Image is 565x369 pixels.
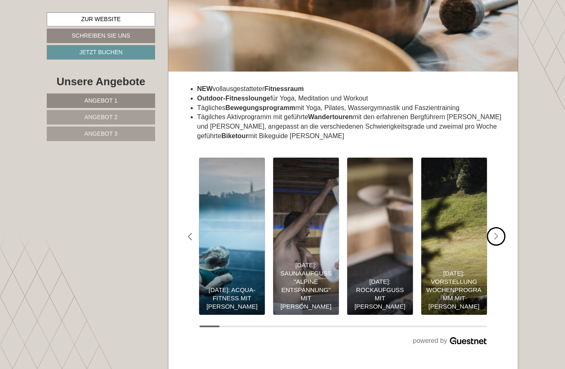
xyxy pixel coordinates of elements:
button: Carousel Page 9 [364,326,384,327]
span: Angebot 3 [84,130,117,137]
button: Carousel Page 6 [302,326,323,327]
div: Next slide [487,227,505,246]
a: Jetzt buchen [47,45,155,60]
strong: Fitnessraum [264,85,304,92]
button: Carousel Page 11 [405,326,425,327]
div: "> [199,158,265,315]
li: Tägilches Aktivprogramm mit geführte mit den erfahrenen Bergführern [PERSON_NAME] und [PERSON_NAM... [197,113,506,141]
div: Unsere Angebote [47,74,155,89]
button: Carousel Page 13 [446,326,467,327]
li: für Yoga, Meditation und Workout [197,94,506,103]
a: ">[DATE]: Vorstellung Wochenprogramm mit [PERSON_NAME] [417,158,491,315]
a: Zur Website [47,12,155,26]
strong: NEW [197,85,213,92]
strong: Wandertouren [308,113,353,120]
strong: Outdoor-Fitnesslounge [197,95,271,102]
img: 67b8446095a8a088terentnerhofKOTTERSTEGER211020KOT9394.jpg [273,158,339,315]
button: Carousel Page 14 [466,326,487,327]
span: Angebot 2 [84,114,117,120]
button: Carousel Page 12 [425,326,446,327]
div: [DATE]: Saunaaufguss "Alpine Entspannung" mit [PERSON_NAME] [277,261,335,311]
div: powered by Guestnet [199,335,487,347]
div: Carousel Pagination [199,326,487,327]
a: ">[DATE]: Rockaufguss mit [PERSON_NAME] [343,158,417,315]
button: Carousel Page 4 [261,326,282,327]
div: "> [347,158,413,315]
img: 67b844120d677111terentnerhofKOTTERSTEGERCKOTTERSTEGER230730KOT0732-bearbeitet.jpg [199,158,265,315]
strong: Biketour [221,132,248,139]
a: ">[DATE]: Acqua-Fitness mit [PERSON_NAME] [195,158,269,315]
div: "> [421,158,487,315]
div: "> [273,158,339,315]
div: [DATE]: Rockaufguss mit [PERSON_NAME] [351,278,409,311]
button: Carousel Page 5 [281,326,302,327]
div: Previous slide [181,227,199,246]
li: Tägliches mit Yoga, Pilates, Wassergymnastik und Faszientraining [197,103,506,113]
a: Schreiben Sie uns [47,29,155,43]
button: Carousel Page 10 [384,326,405,327]
div: [DATE]: Vorstellung Wochenprogramm mit [PERSON_NAME] [425,269,483,311]
strong: Bewegungsprogramm [225,104,295,111]
span: Angebot 1 [84,97,117,104]
img: 67b8449ba830b035terentnerhof-wellnessKOTTERSTEGER210913KOT5465.jpg [347,158,413,315]
div: [DATE]: Acqua-Fitness mit [PERSON_NAME] [203,286,261,311]
a: ">[DATE]: Saunaaufguss "Alpine Entspannung" mit [PERSON_NAME] [269,158,343,315]
button: Carousel Page 3 [240,326,261,327]
button: Carousel Page 7 [323,326,343,327]
button: Carousel Page 8 [343,326,364,327]
img: 67b8455deade9004terentnerhof-altebilderKOTTERSTEGER170830DI7R7404.jpg [421,158,487,315]
li: vollausgestatteter [197,84,506,94]
button: Carousel Page 2 [220,326,240,327]
button: Carousel Page 1 (Current Slide) [199,326,220,327]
